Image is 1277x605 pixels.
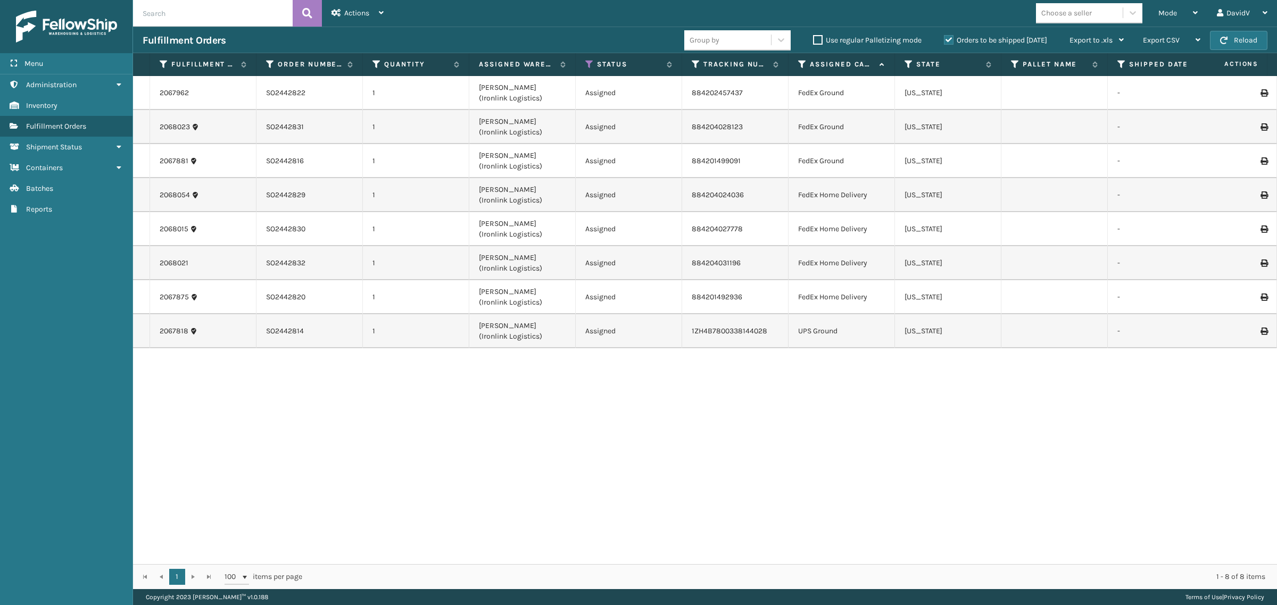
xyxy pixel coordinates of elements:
td: 1 [363,76,469,110]
td: SO2442816 [256,144,363,178]
label: Status [597,60,661,69]
div: 1 - 8 of 8 items [317,572,1265,582]
label: Assigned Carrier Service [810,60,874,69]
span: Reports [26,205,52,214]
a: 1ZH4B7800338144028 [692,326,767,335]
div: Choose a seller [1041,7,1092,19]
td: [PERSON_NAME] (Ironlink Logistics) [469,314,576,348]
td: SO2442832 [256,246,363,280]
td: UPS Ground [789,314,895,348]
a: 884201499091 [692,156,741,165]
span: Administration [26,80,77,89]
td: [US_STATE] [895,76,1001,110]
td: - [1108,246,1214,280]
td: SO2442829 [256,178,363,212]
label: Assigned Warehouse [479,60,555,69]
td: FedEx Ground [789,76,895,110]
td: - [1108,178,1214,212]
i: Print Label [1261,293,1267,301]
td: FedEx Home Delivery [789,212,895,246]
a: 2068021 [160,258,188,268]
label: Order Number [278,60,342,69]
a: 2067875 [160,292,189,302]
span: Export CSV [1143,36,1180,45]
a: 884204027778 [692,224,743,233]
td: SO2442814 [256,314,363,348]
a: Privacy Policy [1224,593,1264,601]
td: 1 [363,212,469,246]
a: 884204024036 [692,190,744,199]
i: Print Label [1261,89,1267,97]
td: [PERSON_NAME] (Ironlink Logistics) [469,280,576,314]
div: | [1185,589,1264,605]
i: Print Label [1261,157,1267,165]
label: Quantity [384,60,449,69]
td: - [1108,76,1214,110]
td: [US_STATE] [895,144,1001,178]
td: 1 [363,178,469,212]
span: items per page [225,569,302,585]
span: Fulfillment Orders [26,122,86,131]
td: Assigned [576,314,682,348]
td: 1 [363,110,469,144]
span: 100 [225,572,241,582]
td: - [1108,144,1214,178]
td: SO2442830 [256,212,363,246]
td: SO2442820 [256,280,363,314]
span: Batches [26,184,53,193]
span: Actions [1191,55,1265,73]
img: logo [16,11,117,43]
td: - [1108,212,1214,246]
td: [PERSON_NAME] (Ironlink Logistics) [469,246,576,280]
p: Copyright 2023 [PERSON_NAME]™ v 1.0.188 [146,589,268,605]
td: [PERSON_NAME] (Ironlink Logistics) [469,212,576,246]
td: [US_STATE] [895,110,1001,144]
span: Actions [344,9,369,18]
label: Orders to be shipped [DATE] [944,36,1047,45]
a: Terms of Use [1185,593,1222,601]
a: 884204028123 [692,122,743,131]
i: Print Label [1261,225,1267,233]
td: FedEx Home Delivery [789,280,895,314]
td: Assigned [576,144,682,178]
td: FedEx Ground [789,144,895,178]
td: [US_STATE] [895,246,1001,280]
td: Assigned [576,246,682,280]
td: FedEx Ground [789,110,895,144]
div: Group by [690,35,719,46]
td: 1 [363,280,469,314]
label: Shipped Date [1129,60,1193,69]
td: 1 [363,246,469,280]
a: 2067962 [160,88,189,98]
label: Use regular Palletizing mode [813,36,922,45]
td: SO2442831 [256,110,363,144]
i: Print Label [1261,191,1267,199]
td: - [1108,110,1214,144]
button: Reload [1210,31,1267,50]
td: Assigned [576,212,682,246]
i: Print Label [1261,327,1267,335]
label: State [916,60,981,69]
a: 1 [169,569,185,585]
a: 2067818 [160,326,188,337]
a: 2067881 [160,156,188,166]
td: - [1108,314,1214,348]
td: [US_STATE] [895,314,1001,348]
td: SO2442822 [256,76,363,110]
a: 2068023 [160,122,190,132]
td: 1 [363,144,469,178]
td: Assigned [576,110,682,144]
a: 884201492936 [692,292,742,301]
td: [PERSON_NAME] (Ironlink Logistics) [469,76,576,110]
label: Fulfillment Order Id [171,60,236,69]
i: Print Label [1261,259,1267,267]
td: [US_STATE] [895,212,1001,246]
span: Shipment Status [26,142,82,152]
td: Assigned [576,280,682,314]
td: FedEx Home Delivery [789,178,895,212]
td: [PERSON_NAME] (Ironlink Logistics) [469,178,576,212]
td: [US_STATE] [895,280,1001,314]
span: Inventory [26,101,57,110]
label: Tracking Number [703,60,768,69]
a: 884202457437 [692,88,743,97]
